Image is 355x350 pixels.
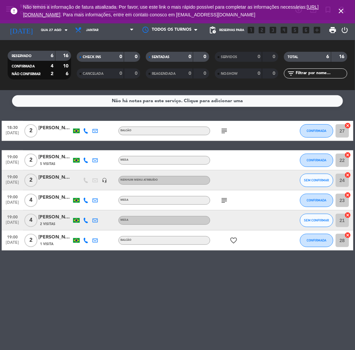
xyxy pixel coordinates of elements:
i: favorite_border [230,236,238,244]
span: NÃO CONFIRMAR [12,72,40,76]
strong: 6 [51,53,53,58]
span: RESERVADO [12,54,31,58]
span: NO-SHOW [221,72,238,75]
strong: 0 [204,71,208,76]
strong: 0 [189,54,191,59]
i: looks_6 [302,26,311,34]
strong: 0 [258,71,260,76]
button: SEM CONFIRMAR [300,174,333,187]
strong: 0 [119,71,122,76]
strong: 6 [327,54,329,59]
div: Não há notas para este serviço. Clique para adicionar uma [112,97,243,105]
strong: 0 [273,54,277,59]
button: CONFIRMADA [300,124,333,138]
span: CONFIRMADA [307,129,326,133]
i: looks_5 [291,26,300,34]
span: 2 [24,234,37,247]
span: [DATE] [4,131,21,139]
i: cancel [345,192,351,198]
span: Jantar [86,28,98,32]
i: filter_list [287,69,295,77]
i: looks_4 [280,26,289,34]
span: 19:00 [4,193,21,200]
span: SERVIDOS [221,55,238,59]
span: 19:00 [4,153,21,160]
span: CONFIRMADA [307,158,326,162]
span: CONFIRMADA [12,65,35,68]
strong: 0 [204,54,208,59]
i: looks_3 [269,26,278,34]
button: CONFIRMADA [300,234,333,247]
span: 19:00 [4,213,21,220]
span: BALCÃO [120,239,131,241]
i: cancel [345,232,351,238]
span: CANCELADA [83,72,103,75]
span: print [329,26,337,34]
i: headset_mic [102,178,107,183]
span: pending_actions [209,26,217,34]
strong: 0 [119,54,122,59]
strong: 0 [189,71,191,76]
span: CONFIRMADA [307,198,326,202]
i: subject [220,196,228,204]
div: [PERSON_NAME] [38,124,72,132]
span: MESA [120,199,128,201]
i: [DATE] [5,23,38,37]
span: Nenhum menu atribuído [120,179,158,181]
span: 19:00 [4,233,21,240]
span: MESA [120,219,128,221]
strong: 4 [51,64,53,68]
a: . Para mais informações, entre em contato conosco em [EMAIL_ADDRESS][DOMAIN_NAME] [60,12,255,17]
span: [DATE] [4,220,21,228]
span: SEM CONFIRMAR [304,218,329,222]
span: Reservas para [220,28,245,32]
div: [PERSON_NAME] [38,213,72,221]
span: 4 [24,214,37,227]
span: 2 [24,154,37,167]
i: looks_two [258,26,267,34]
input: Filtrar por nome... [295,70,347,77]
span: MESA [120,159,128,161]
span: 2 [24,174,37,187]
i: add_box [313,26,322,34]
strong: 16 [63,53,70,58]
span: [DATE] [4,160,21,168]
i: power_settings_new [341,26,349,34]
i: close [337,7,345,15]
i: cancel [345,212,351,218]
div: [PERSON_NAME] [38,233,72,241]
span: SENTADAS [152,55,169,59]
button: CONFIRMADA [300,154,333,167]
strong: 10 [63,64,70,68]
span: TOTAL [288,55,298,59]
strong: 0 [258,54,260,59]
span: REAGENDADA [152,72,175,75]
div: [PERSON_NAME] [38,194,72,201]
span: 2 Visitas [40,221,55,227]
div: [PERSON_NAME] ([PERSON_NAME]) [38,174,72,181]
strong: 6 [66,71,70,76]
i: subject [220,127,228,135]
span: 5 Visitas [40,161,55,167]
span: SEM CONFIRMAR [304,178,329,182]
span: 1 Visita [40,241,53,247]
i: arrow_drop_down [62,26,70,34]
span: [DATE] [4,200,21,208]
span: 2 [24,124,37,138]
span: BALCÃO [120,129,131,132]
span: 4 [24,194,37,207]
strong: 0 [273,71,277,76]
div: [PERSON_NAME] [38,153,72,161]
strong: 16 [339,54,346,59]
button: CONFIRMADA [300,194,333,207]
i: cancel [345,172,351,178]
button: SEM CONFIRMAR [300,214,333,227]
div: LOG OUT [340,20,350,40]
i: cancel [345,122,351,129]
span: CONFIRMADA [307,238,326,242]
i: cancel [345,152,351,158]
span: [DATE] [4,240,21,248]
strong: 0 [135,54,139,59]
strong: 2 [51,71,53,76]
span: 18:30 [4,123,21,131]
